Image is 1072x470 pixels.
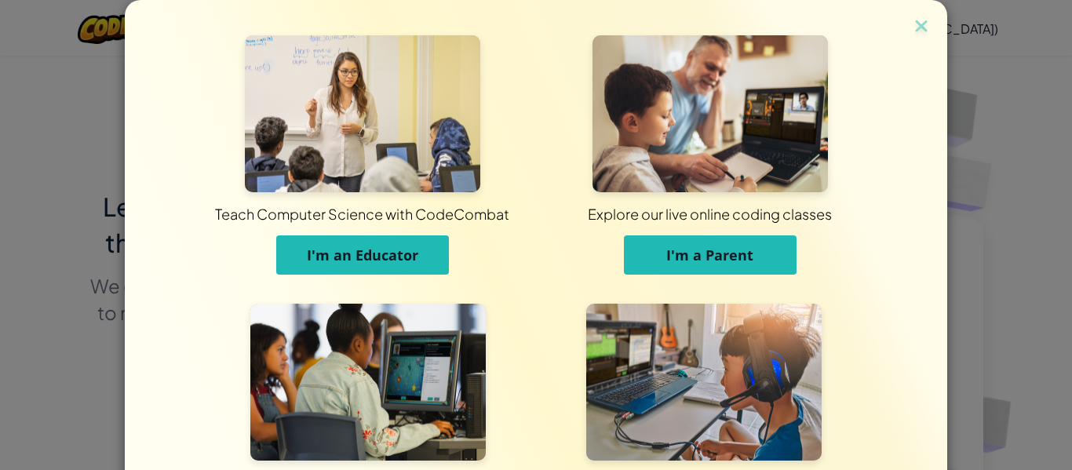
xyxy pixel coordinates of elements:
img: For Students [250,304,486,461]
img: For Individuals [586,304,822,461]
img: For Educators [245,35,480,192]
span: I'm an Educator [307,246,418,264]
button: I'm a Parent [624,235,797,275]
span: I'm a Parent [666,246,753,264]
button: I'm an Educator [276,235,449,275]
img: For Parents [593,35,828,192]
img: close icon [911,16,932,39]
